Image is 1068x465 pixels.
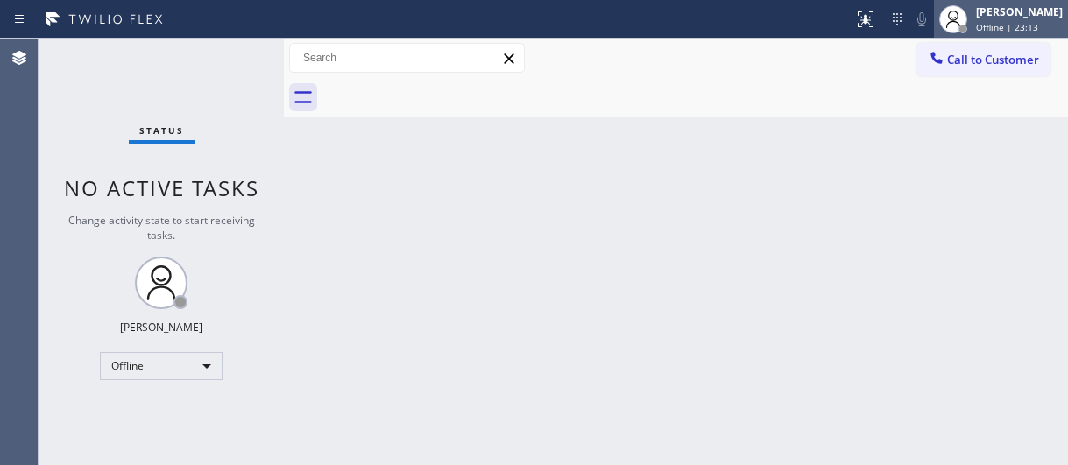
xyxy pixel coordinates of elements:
div: [PERSON_NAME] [120,320,202,335]
span: Offline | 23:13 [976,21,1038,33]
span: No active tasks [64,173,259,202]
span: Status [139,124,184,137]
button: Mute [909,7,934,32]
div: [PERSON_NAME] [976,4,1063,19]
span: Call to Customer [947,52,1039,67]
input: Search [290,44,524,72]
button: Call to Customer [916,43,1050,76]
span: Change activity state to start receiving tasks. [68,213,255,243]
div: Offline [100,352,223,380]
